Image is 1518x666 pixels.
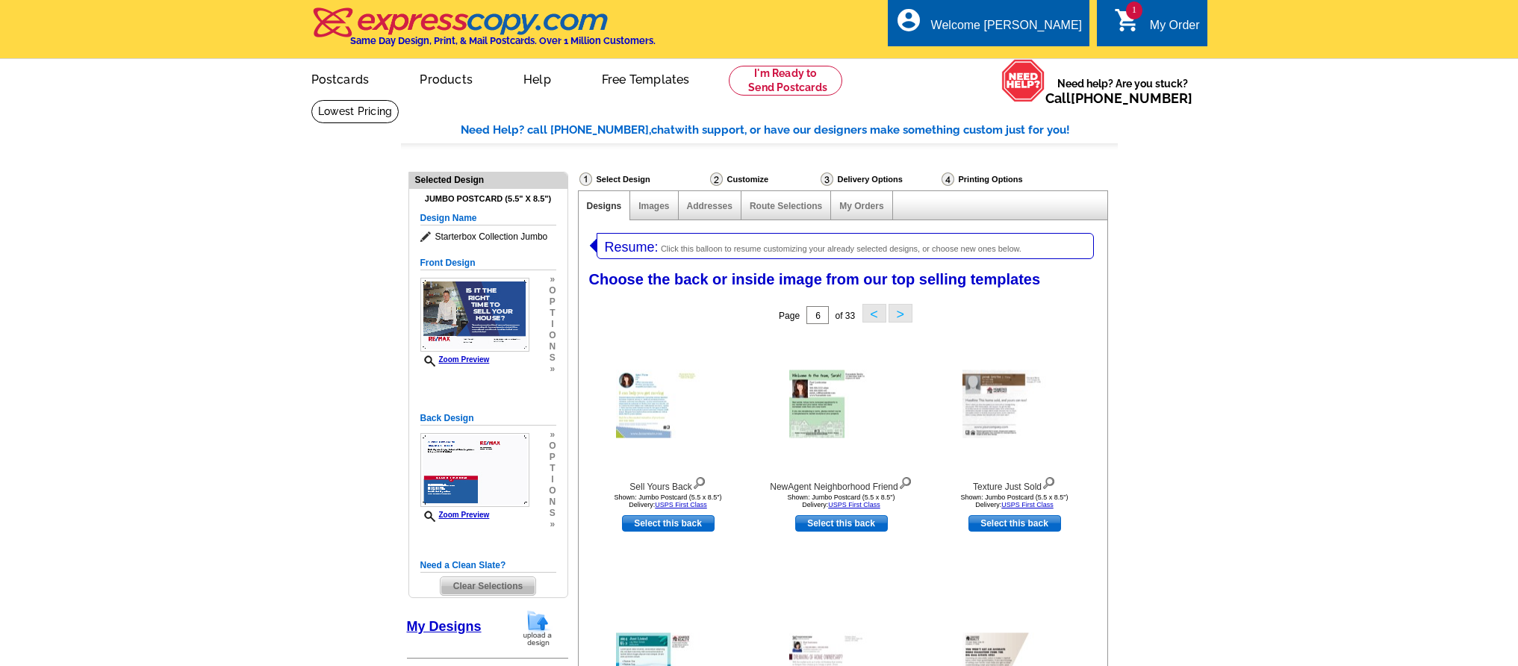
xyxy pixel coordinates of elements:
a: Route Selections [750,201,822,211]
span: Starterbox Collection Jumbo [420,229,556,244]
a: My Designs [407,619,482,634]
a: 1 shopping_cart My Order [1114,16,1200,35]
a: My Orders [839,201,883,211]
a: use this design [968,515,1061,532]
span: Clear Selections [441,577,535,595]
span: i [549,319,556,330]
div: Welcome [PERSON_NAME] [931,19,1082,40]
img: upload-design [518,609,557,647]
h4: Jumbo Postcard (5.5" x 8.5") [420,194,556,204]
iframe: LiveChat chat widget [1308,619,1518,666]
div: Customize [709,172,819,190]
span: p [549,452,556,463]
img: view design details [898,473,912,490]
span: » [549,364,556,375]
span: n [549,341,556,352]
img: view design details [1042,473,1056,490]
a: Postcards [287,60,394,96]
div: Select Design [578,172,709,190]
span: o [549,441,556,452]
img: Texture Just Sold [962,370,1067,438]
div: Texture Just Sold [933,473,1097,494]
a: Designs [587,201,622,211]
span: t [549,463,556,474]
h5: Front Design [420,256,556,270]
div: Selected Design [409,172,567,187]
span: » [549,274,556,285]
img: Printing Options & Summary [942,172,954,186]
span: Page [779,311,800,321]
span: Click this balloon to resume customizing your already selected designs, or choose new ones below. [661,244,1021,253]
span: Need help? Are you stuck? [1045,76,1200,106]
a: [PHONE_NUMBER] [1071,90,1192,106]
img: Select Design [579,172,592,186]
span: chat [651,123,675,137]
div: Sell Yours Back [586,473,750,494]
img: small-thumb.jpg [420,433,529,507]
span: n [549,497,556,508]
span: i [549,474,556,485]
a: Zoom Preview [420,355,490,364]
span: 1 [1126,1,1142,19]
h5: Need a Clean Slate? [420,558,556,573]
span: p [549,296,556,308]
a: use this design [622,515,715,532]
span: » [549,429,556,441]
i: shopping_cart [1114,7,1141,34]
div: Printing Options [940,172,1073,187]
a: USPS First Class [1001,501,1054,508]
a: Products [396,60,497,96]
img: Sell Yours Back [616,370,721,438]
img: Delivery Options [821,172,833,186]
span: o [549,485,556,497]
img: view design details [692,473,706,490]
span: » [549,519,556,530]
span: s [549,352,556,364]
span: o [549,285,556,296]
h4: Same Day Design, Print, & Mail Postcards. Over 1 Million Customers. [350,35,656,46]
div: Shown: Jumbo Postcard (5.5 x 8.5") Delivery: [933,494,1097,508]
span: Call [1045,90,1192,106]
div: Need Help? call [PHONE_NUMBER], with support, or have our designers make something custom just fo... [461,122,1118,139]
span: o [549,330,556,341]
a: Images [638,201,669,211]
a: Free Templates [578,60,714,96]
img: small-thumb.jpg [420,278,529,352]
div: Shown: Jumbo Postcard (5.5 x 8.5") Delivery: [586,494,750,508]
div: NewAgent Neighborhood Friend [759,473,924,494]
div: Shown: Jumbo Postcard (5.5 x 8.5") Delivery: [759,494,924,508]
a: Same Day Design, Print, & Mail Postcards. Over 1 Million Customers. [311,18,656,46]
img: help [1001,59,1045,102]
span: t [549,308,556,319]
div: Delivery Options [819,172,940,190]
button: > [889,304,912,323]
span: Resume: [605,240,659,255]
span: s [549,508,556,519]
img: Customize [710,172,723,186]
h5: Back Design [420,411,556,426]
a: use this design [795,515,888,532]
a: USPS First Class [828,501,880,508]
h5: Design Name [420,211,556,225]
a: USPS First Class [655,501,707,508]
a: Help [500,60,575,96]
img: leftArrow.png [590,233,597,258]
span: Choose the back or inside image from our top selling templates [589,271,1041,287]
i: account_circle [895,7,922,34]
a: Addresses [687,201,732,211]
a: Zoom Preview [420,511,490,519]
span: of 33 [835,311,855,321]
img: NewAgent Neighborhood Friend [789,370,894,438]
button: < [862,304,886,323]
div: My Order [1150,19,1200,40]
